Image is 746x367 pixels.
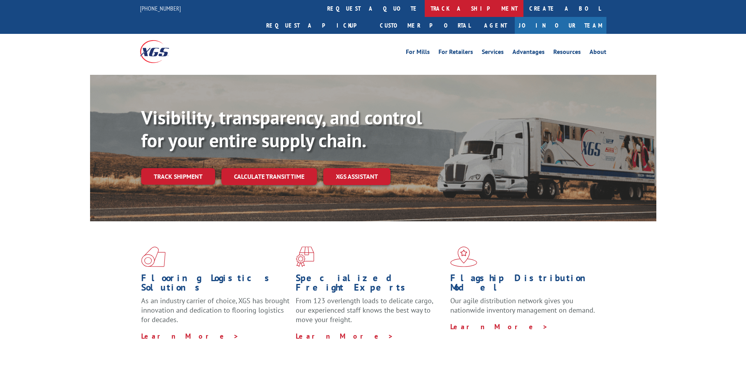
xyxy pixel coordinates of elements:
a: Learn More > [141,332,239,341]
a: Agent [476,17,515,34]
a: XGS ASSISTANT [323,168,390,185]
span: As an industry carrier of choice, XGS has brought innovation and dedication to flooring logistics... [141,296,289,324]
a: Track shipment [141,168,215,185]
img: xgs-icon-flagship-distribution-model-red [450,247,477,267]
b: Visibility, transparency, and control for your entire supply chain. [141,105,422,152]
a: Request a pickup [260,17,374,34]
a: For Retailers [438,49,473,57]
span: Our agile distribution network gives you nationwide inventory management on demand. [450,296,595,315]
h1: Flagship Distribution Model [450,273,599,296]
a: Learn More > [450,322,548,331]
a: Resources [553,49,581,57]
a: Join Our Team [515,17,606,34]
p: From 123 overlength loads to delicate cargo, our experienced staff knows the best way to move you... [296,296,444,331]
a: Learn More > [296,332,394,341]
a: Customer Portal [374,17,476,34]
h1: Specialized Freight Experts [296,273,444,296]
a: For Mills [406,49,430,57]
a: About [589,49,606,57]
a: Calculate transit time [221,168,317,185]
img: xgs-icon-total-supply-chain-intelligence-red [141,247,166,267]
a: Services [482,49,504,57]
a: Advantages [512,49,545,57]
a: [PHONE_NUMBER] [140,4,181,12]
h1: Flooring Logistics Solutions [141,273,290,296]
img: xgs-icon-focused-on-flooring-red [296,247,314,267]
